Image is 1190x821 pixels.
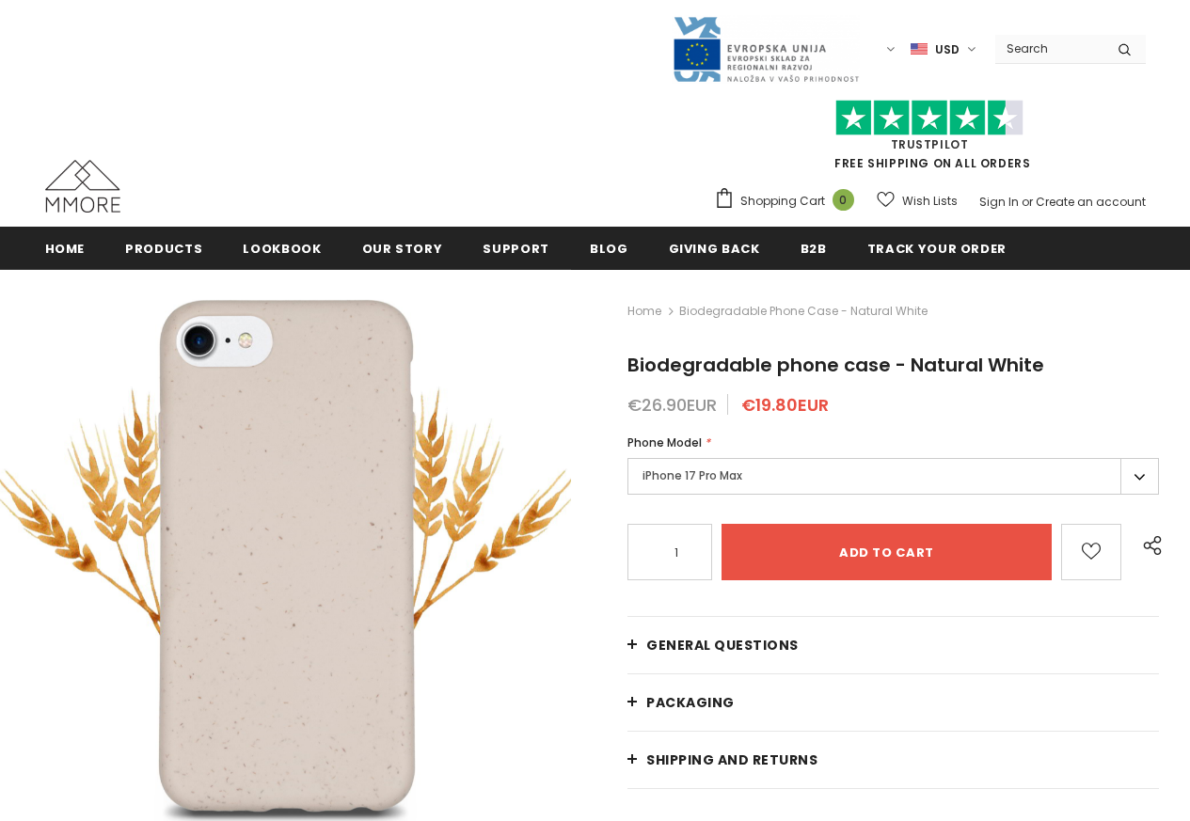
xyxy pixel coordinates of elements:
[672,40,860,56] a: Javni Razpis
[362,240,443,258] span: Our Story
[714,108,1146,171] span: FREE SHIPPING ON ALL ORDERS
[45,160,120,213] img: MMORE Cases
[627,352,1044,378] span: Biodegradable phone case - Natural White
[902,192,958,211] span: Wish Lists
[669,227,760,269] a: Giving back
[483,240,549,258] span: support
[833,189,854,211] span: 0
[995,35,1103,62] input: Search Site
[627,732,1159,788] a: Shipping and returns
[646,750,817,769] span: Shipping and returns
[627,393,717,417] span: €26.90EUR
[483,227,549,269] a: support
[935,40,960,59] span: USD
[722,524,1052,580] input: Add to cart
[1036,194,1146,210] a: Create an account
[979,194,1019,210] a: Sign In
[125,227,202,269] a: Products
[911,41,928,57] img: USD
[590,227,628,269] a: Blog
[45,240,86,258] span: Home
[125,240,202,258] span: Products
[627,674,1159,731] a: PACKAGING
[679,300,928,323] span: Biodegradable phone case - Natural White
[741,393,829,417] span: €19.80EUR
[672,15,860,84] img: Javni Razpis
[801,227,827,269] a: B2B
[243,240,321,258] span: Lookbook
[627,458,1159,495] label: iPhone 17 Pro Max
[669,240,760,258] span: Giving back
[45,227,86,269] a: Home
[627,617,1159,673] a: General Questions
[867,240,1007,258] span: Track your order
[1022,194,1033,210] span: or
[627,300,661,323] a: Home
[590,240,628,258] span: Blog
[714,187,864,215] a: Shopping Cart 0
[646,636,799,655] span: General Questions
[243,227,321,269] a: Lookbook
[877,184,958,217] a: Wish Lists
[646,693,735,712] span: PACKAGING
[627,434,702,450] span: Phone Model
[835,100,1023,136] img: Trust Pilot Stars
[867,227,1007,269] a: Track your order
[801,240,827,258] span: B2B
[362,227,443,269] a: Our Story
[740,192,825,211] span: Shopping Cart
[891,136,969,152] a: Trustpilot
